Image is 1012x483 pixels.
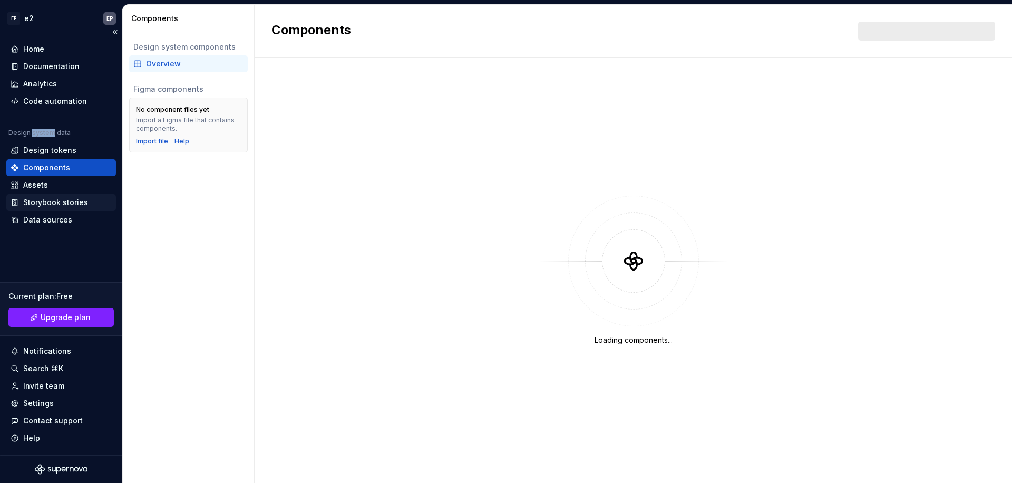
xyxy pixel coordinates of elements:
button: EPe2EP [2,7,120,30]
div: Home [23,44,44,54]
button: Search ⌘K [6,360,116,377]
button: Collapse sidebar [108,25,122,40]
div: Assets [23,180,48,190]
a: Help [174,137,189,146]
button: Import file [136,137,168,146]
div: Invite team [23,381,64,391]
div: Documentation [23,61,80,72]
a: Design tokens [6,142,116,159]
div: Import a Figma file that contains components. [136,116,241,133]
div: Data sources [23,215,72,225]
a: Invite team [6,378,116,394]
div: Figma components [133,84,244,94]
a: Code automation [6,93,116,110]
div: EP [106,14,113,23]
h2: Components [271,22,351,41]
div: Code automation [23,96,87,107]
button: Help [6,430,116,447]
div: Storybook stories [23,197,88,208]
div: Search ⌘K [23,363,63,374]
a: Upgrade plan [8,308,114,327]
a: Settings [6,395,116,412]
div: Notifications [23,346,71,356]
button: Notifications [6,343,116,360]
a: Storybook stories [6,194,116,211]
div: e2 [24,13,34,24]
div: Design tokens [23,145,76,156]
a: Home [6,41,116,57]
div: Components [131,13,250,24]
a: Assets [6,177,116,194]
div: EP [7,12,20,25]
div: No component files yet [136,105,209,114]
a: Components [6,159,116,176]
a: Documentation [6,58,116,75]
div: Loading components... [595,335,673,345]
div: Contact support [23,416,83,426]
div: Help [23,433,40,443]
span: Upgrade plan [41,312,91,323]
div: Overview [146,59,244,69]
div: Design system data [8,129,71,137]
div: Settings [23,398,54,409]
svg: Supernova Logo [35,464,87,475]
div: Analytics [23,79,57,89]
a: Overview [129,55,248,72]
button: Contact support [6,412,116,429]
div: Current plan : Free [8,291,114,302]
div: Design system components [133,42,244,52]
a: Data sources [6,211,116,228]
div: Components [23,162,70,173]
a: Analytics [6,75,116,92]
